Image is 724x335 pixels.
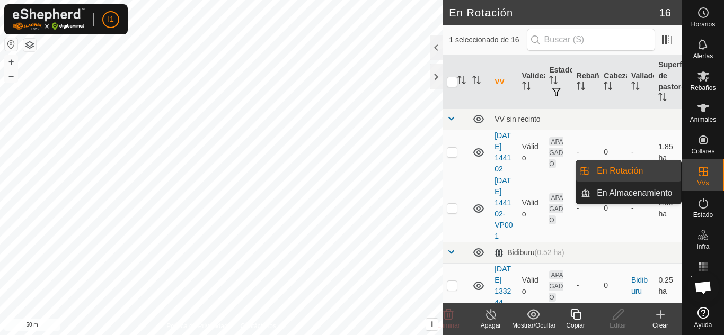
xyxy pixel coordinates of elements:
[631,276,648,295] a: Bidiburu
[627,55,655,109] th: Vallado
[522,83,531,92] p-sorticon: Activar para ordenar
[597,165,643,177] span: En Rotación
[685,275,721,288] span: Mapa de Calor
[5,56,17,68] button: +
[654,130,682,175] td: 1.85 ha
[490,55,518,109] th: VV
[426,319,438,330] button: i
[554,321,597,330] div: Copiar
[691,21,715,28] span: Horarios
[518,55,545,109] th: Validez
[108,14,114,25] span: I1
[690,116,716,123] span: Animales
[590,183,681,204] a: En Almacenamiento
[590,160,681,182] a: En Rotación
[5,38,17,51] button: Restablecer Mapa
[577,83,585,92] p-sorticon: Activar para ordenar
[604,83,612,92] p-sorticon: Activar para ordenar
[518,130,545,175] td: Válido
[23,39,36,51] button: Capas del Mapa
[627,175,655,242] td: -
[691,148,714,155] span: Collares
[518,263,545,308] td: Válido
[654,263,682,308] td: 0.25 ha
[431,320,433,329] span: i
[166,321,227,331] a: Política de Privacidad
[597,187,672,200] span: En Almacenamiento
[639,321,682,330] div: Crear
[518,175,545,242] td: Válido
[572,55,600,109] th: Rebaño
[631,83,640,92] p-sorticon: Activar para ordenar
[549,77,558,86] p-sorticon: Activar para ordenar
[449,6,659,19] h2: En Rotación
[512,321,554,330] div: Mostrar/Ocultar
[693,212,713,218] span: Estado
[527,29,655,51] input: Buscar (S)
[577,203,596,214] div: -
[693,53,713,59] span: Alertas
[654,175,682,242] td: 2.99 ha
[545,55,572,109] th: Estado
[241,321,276,331] a: Contáctenos
[549,193,563,224] span: APAGADO
[599,55,627,109] th: Cabezas
[495,115,677,123] div: VV sin recinto
[697,180,709,186] span: VVs
[549,137,563,168] span: APAGADO
[658,94,667,103] p-sorticon: Activar para ordenar
[687,271,719,303] div: Open chat
[457,77,466,86] p-sorticon: Activar para ordenar
[535,248,564,257] span: (0.52 ha)
[495,131,511,173] a: [DATE] 144102
[470,321,512,330] div: Apagar
[654,55,682,109] th: Superficie de pastoreo
[599,263,627,308] td: 0
[449,34,526,46] span: 1 seleccionado de 16
[437,322,460,329] span: Eliminar
[682,303,724,332] a: Ayuda
[495,176,513,240] a: [DATE] 144102-VP001
[472,77,481,86] p-sorticon: Activar para ordenar
[5,69,17,82] button: –
[576,160,681,182] li: En Rotación
[576,183,681,204] li: En Almacenamiento
[577,280,596,291] div: -
[690,85,716,91] span: Rebaños
[549,270,563,302] span: APAGADO
[627,130,655,175] td: -
[696,243,709,250] span: Infra
[495,265,511,306] a: [DATE] 133244
[659,5,671,21] span: 16
[13,8,85,30] img: Logo Gallagher
[694,322,712,328] span: Ayuda
[495,248,564,257] div: Bidiburu
[597,321,639,330] div: Editar
[577,147,596,158] div: -
[599,175,627,242] td: 0
[599,130,627,175] td: 0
